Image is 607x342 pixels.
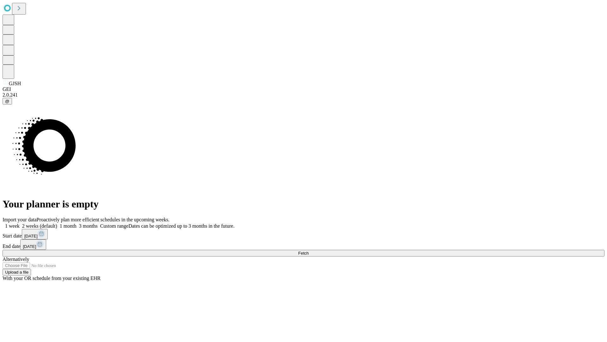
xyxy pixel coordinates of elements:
span: 1 month [60,223,77,229]
div: Start date [3,229,604,239]
h1: Your planner is empty [3,198,604,210]
div: GEI [3,86,604,92]
button: Upload a file [3,269,31,275]
span: Dates can be optimized up to 3 months in the future. [128,223,234,229]
span: 2 weeks (default) [22,223,57,229]
div: 2.0.241 [3,92,604,98]
button: [DATE] [20,239,46,250]
span: Proactively plan more efficient schedules in the upcoming weeks. [37,217,169,222]
span: GJSH [9,81,21,86]
span: Import your data [3,217,37,222]
div: End date [3,239,604,250]
span: Alternatively [3,256,29,262]
span: With your OR schedule from your existing EHR [3,275,101,281]
span: 3 months [79,223,98,229]
button: [DATE] [22,229,48,239]
span: Custom range [100,223,128,229]
button: @ [3,98,12,104]
span: Fetch [298,251,309,256]
button: Fetch [3,250,604,256]
span: [DATE] [24,234,38,238]
span: [DATE] [23,244,36,249]
span: @ [5,99,9,104]
span: 1 week [5,223,20,229]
